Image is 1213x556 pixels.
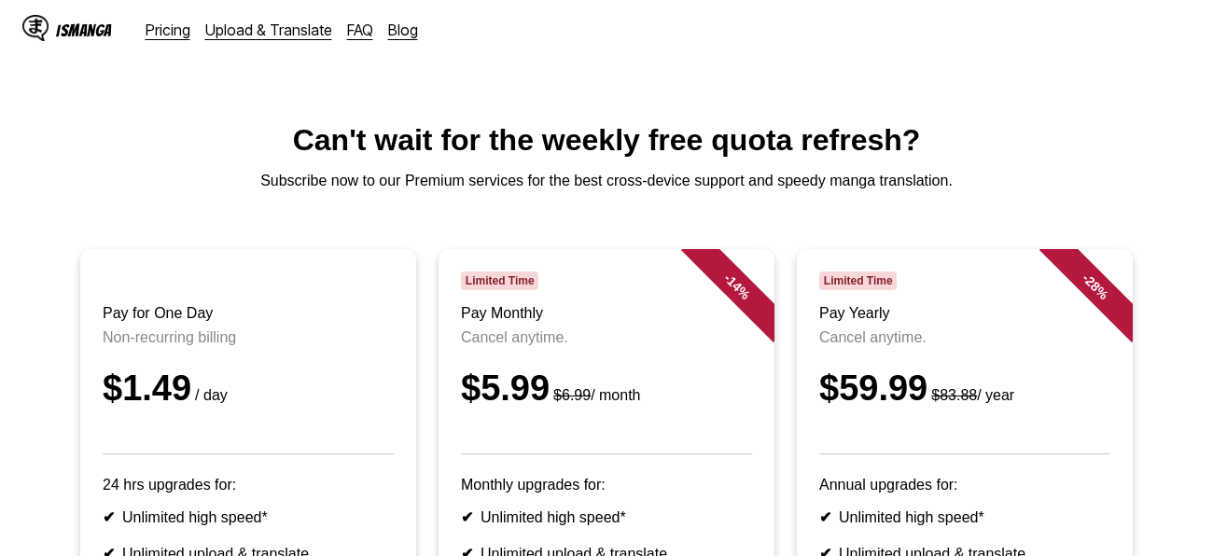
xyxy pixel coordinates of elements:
[56,21,112,39] div: IsManga
[103,305,394,322] h3: Pay for One Day
[103,368,394,409] div: $1.49
[461,508,752,526] li: Unlimited high speed*
[461,477,752,493] p: Monthly upgrades for:
[550,387,640,403] small: / month
[819,368,1110,409] div: $59.99
[461,271,538,290] span: Limited Time
[1039,230,1151,342] div: - 28 %
[22,15,146,45] a: IsManga LogoIsManga
[927,387,1014,403] small: / year
[103,329,394,346] p: Non-recurring billing
[461,368,752,409] div: $5.99
[819,271,897,290] span: Limited Time
[22,15,49,41] img: IsManga Logo
[191,387,228,403] small: / day
[681,230,793,342] div: - 14 %
[461,305,752,322] h3: Pay Monthly
[15,173,1198,189] p: Subscribe now to our Premium services for the best cross-device support and speedy manga translat...
[15,123,1198,158] h1: Can't wait for the weekly free quota refresh?
[461,509,473,525] b: ✔
[347,21,373,39] a: FAQ
[461,329,752,346] p: Cancel anytime.
[103,477,394,493] p: 24 hrs upgrades for:
[205,21,332,39] a: Upload & Translate
[819,508,1110,526] li: Unlimited high speed*
[146,21,190,39] a: Pricing
[819,477,1110,493] p: Annual upgrades for:
[553,387,591,403] s: $6.99
[103,509,115,525] b: ✔
[819,305,1110,322] h3: Pay Yearly
[931,387,977,403] s: $83.88
[819,329,1110,346] p: Cancel anytime.
[388,21,418,39] a: Blog
[103,508,394,526] li: Unlimited high speed*
[819,509,831,525] b: ✔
